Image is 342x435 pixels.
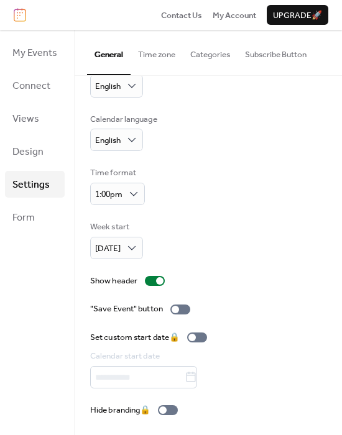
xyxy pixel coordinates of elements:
button: Time zone [131,30,183,73]
a: My Events [5,39,65,66]
span: [DATE] [95,240,121,257]
span: Settings [12,175,50,195]
a: Contact Us [161,9,202,21]
span: 1:00pm [95,186,122,203]
div: "Save Event" button [90,303,163,315]
span: My Events [12,43,57,63]
span: English [95,78,121,94]
div: Calendar language [90,113,157,126]
button: General [87,30,131,75]
span: Contact Us [161,9,202,22]
span: Views [12,109,39,129]
button: Categories [183,30,238,73]
span: Design [12,142,44,162]
span: English [95,132,121,149]
div: Show header [90,275,137,287]
a: Settings [5,171,65,198]
a: Form [5,204,65,231]
a: Connect [5,72,65,99]
span: Upgrade 🚀 [273,9,322,22]
div: Week start [90,221,141,233]
a: Design [5,138,65,165]
button: Subscribe Button [238,30,314,73]
button: Upgrade🚀 [267,5,328,25]
span: Form [12,208,35,227]
img: logo [14,8,26,22]
div: Time format [90,167,142,179]
a: My Account [213,9,256,21]
span: Connect [12,76,50,96]
span: My Account [213,9,256,22]
a: Views [5,105,65,132]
